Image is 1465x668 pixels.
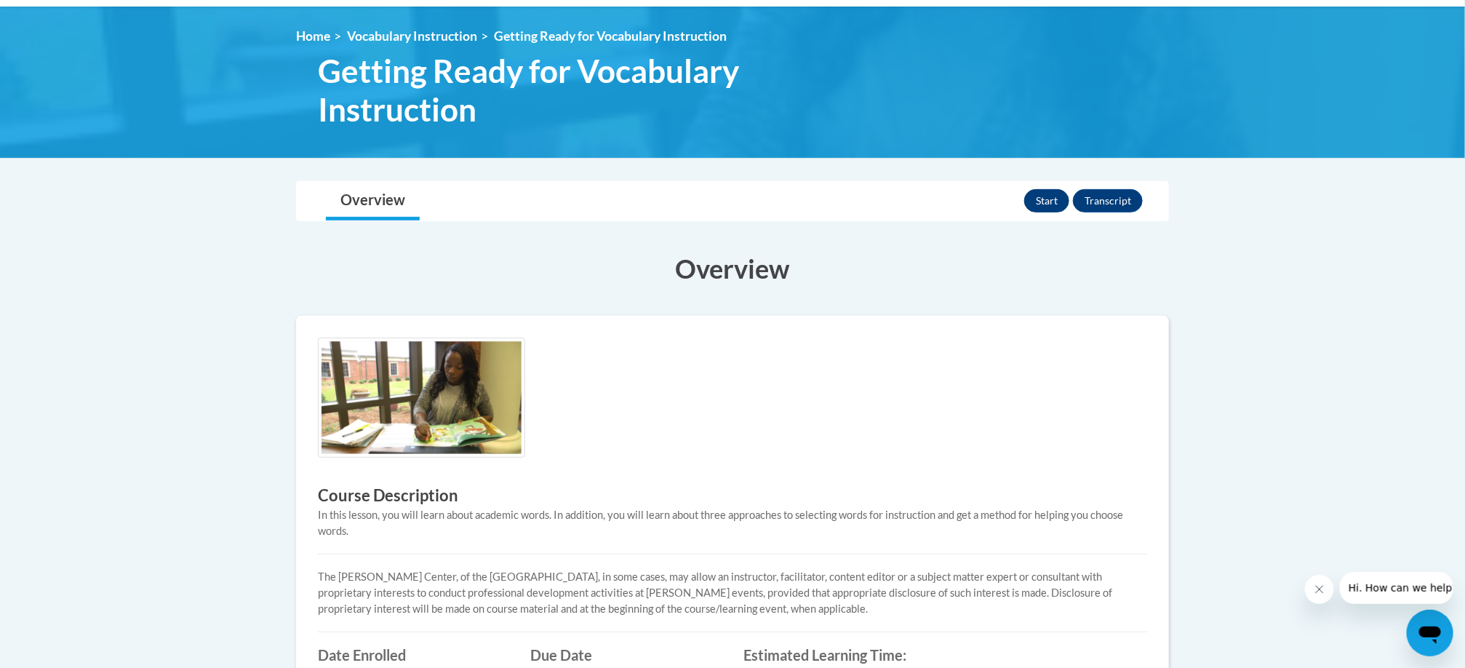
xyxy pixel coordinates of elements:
[531,647,722,663] label: Due Date
[326,182,420,220] a: Overview
[1024,189,1069,212] button: Start
[1340,572,1453,604] iframe: Message from company
[9,10,118,22] span: Hi. How can we help?
[318,507,1147,539] div: In this lesson, you will learn about academic words. In addition, you will learn about three appr...
[318,52,820,129] span: Getting Ready for Vocabulary Instruction
[1305,575,1334,604] iframe: Close message
[318,485,1147,507] h3: Course Description
[318,338,525,458] img: Course logo image
[1073,189,1143,212] button: Transcript
[347,28,477,44] a: Vocabulary Instruction
[318,647,509,663] label: Date Enrolled
[1407,610,1453,656] iframe: Button to launch messaging window
[318,569,1147,617] p: The [PERSON_NAME] Center, of the [GEOGRAPHIC_DATA], in some cases, may allow an instructor, facil...
[494,28,727,44] span: Getting Ready for Vocabulary Instruction
[743,647,935,663] label: Estimated Learning Time:
[296,250,1169,287] h3: Overview
[296,28,330,44] a: Home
